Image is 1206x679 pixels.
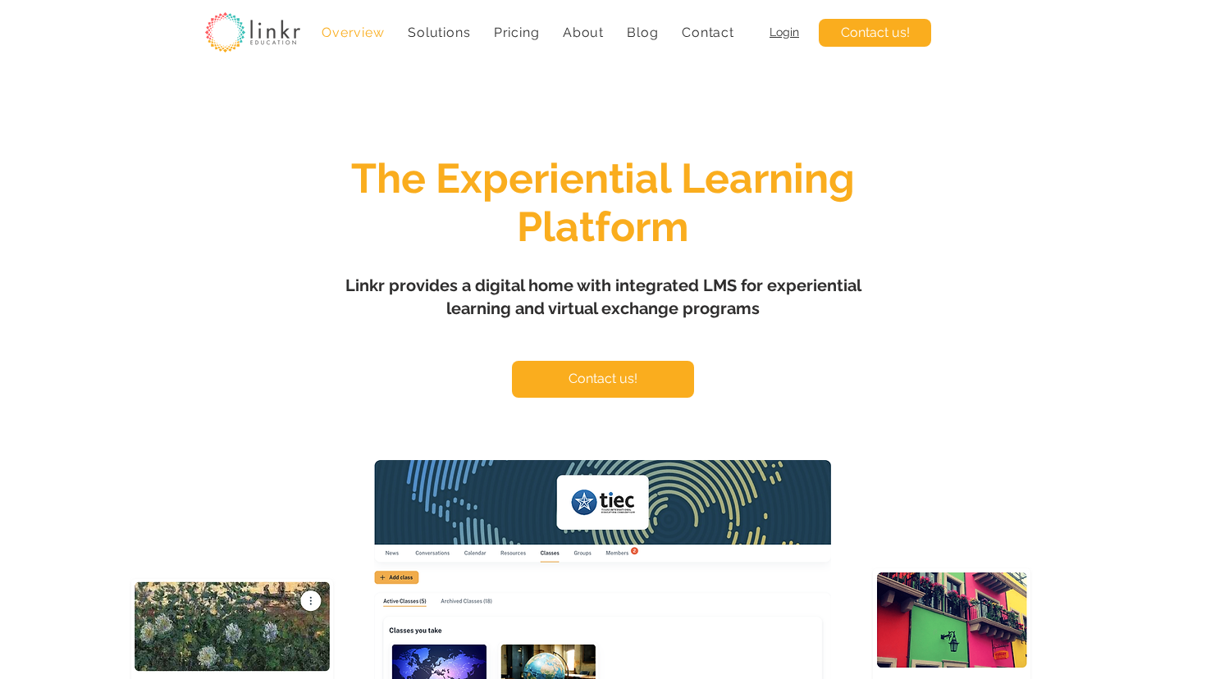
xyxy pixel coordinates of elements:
span: About [563,25,604,40]
span: Solutions [408,25,470,40]
div: About [555,16,613,48]
a: Pricing [486,16,548,48]
a: Contact us! [819,19,931,47]
span: Overview [322,25,384,40]
span: Pricing [494,25,540,40]
img: linkr_logo_transparentbg.png [205,12,300,52]
a: Contact us! [512,361,694,398]
a: Login [770,25,799,39]
nav: Site [313,16,742,48]
a: Blog [619,16,667,48]
div: Solutions [400,16,479,48]
a: Overview [313,16,393,48]
span: The Experiential Learning Platform [351,154,855,251]
span: Blog [627,25,658,40]
span: Contact us! [569,370,637,388]
span: Linkr provides a digital home with integrated LMS for experiential learning and virtual exchange ... [345,276,861,318]
span: Contact [682,25,734,40]
a: Contact [674,16,742,48]
span: Contact us! [841,24,910,42]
